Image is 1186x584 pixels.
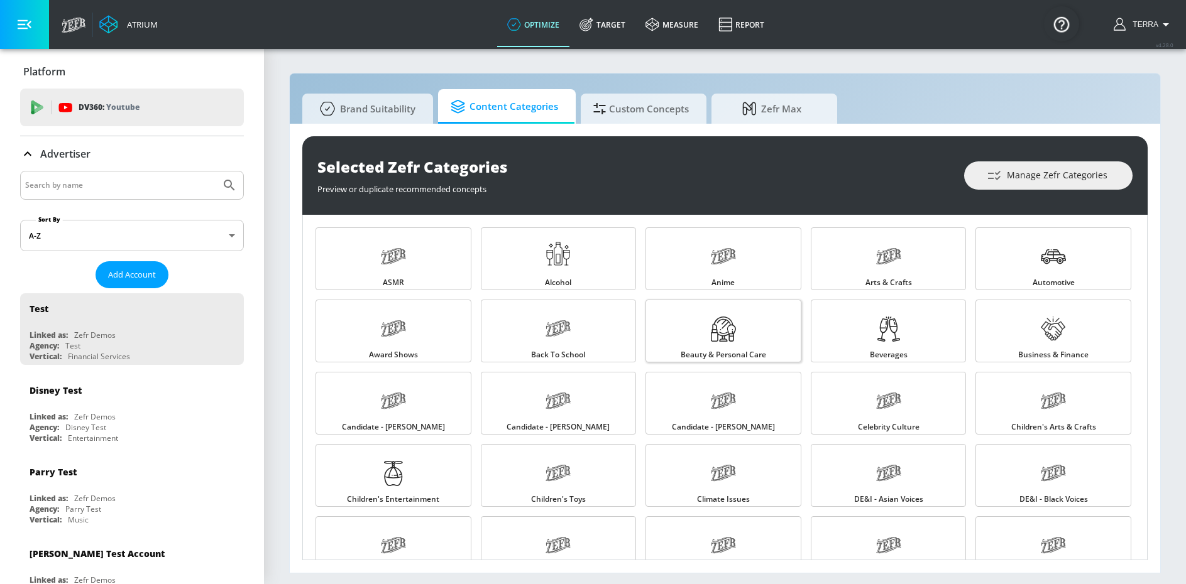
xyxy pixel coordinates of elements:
[74,330,116,340] div: Zefr Demos
[315,94,415,124] span: Brand Suitability
[316,444,471,507] a: Children's Entertainment
[99,15,158,34] a: Atrium
[20,293,244,365] div: TestLinked as:Zefr DemosAgency:TestVertical:Financial Services
[30,514,62,525] div: Vertical:
[96,261,168,288] button: Add Account
[645,300,801,362] a: Beauty & Personal Care
[870,351,908,359] span: Beverages
[20,457,244,528] div: Parry TestLinked as:Zefr DemosAgency:Parry TestVertical:Music
[65,340,80,351] div: Test
[30,384,82,396] div: Disney Test
[811,300,967,362] a: Beverages
[30,340,59,351] div: Agency:
[697,495,750,503] span: Climate Issues
[481,372,637,435] a: Candidate - [PERSON_NAME]
[451,92,558,122] span: Content Categories
[975,300,1131,362] a: Business & Finance
[30,303,48,315] div: Test
[65,504,101,514] div: Parry Test
[708,2,774,47] a: Report
[975,227,1131,290] a: Automotive
[975,444,1131,507] a: DE&I - Black Voices
[865,279,912,286] span: Arts & Crafts
[30,433,62,443] div: Vertical:
[645,227,801,290] a: Anime
[30,504,59,514] div: Agency:
[316,300,471,362] a: Award Shows
[1114,17,1173,32] button: Terra
[975,372,1131,435] a: Children's Arts & Crafts
[545,279,571,286] span: Alcohol
[20,375,244,446] div: Disney TestLinked as:Zefr DemosAgency:Disney TestVertical:Entertainment
[1044,6,1079,41] button: Open Resource Center
[23,65,65,78] p: Platform
[68,351,130,362] div: Financial Services
[681,351,766,359] span: Beauty & Personal Care
[635,2,708,47] a: measure
[30,493,68,504] div: Linked as:
[369,351,418,359] span: Award Shows
[30,548,165,560] div: [PERSON_NAME] Test Account
[40,147,91,161] p: Advertiser
[30,351,62,362] div: Vertical:
[25,177,216,193] input: Search by name
[964,161,1133,190] button: Manage Zefr Categories
[858,423,920,431] span: Celebrity Culture
[711,279,735,286] span: Anime
[645,444,801,507] a: Climate Issues
[531,351,585,359] span: Back to School
[531,495,586,503] span: Children's Toys
[569,2,635,47] a: Target
[347,495,439,503] span: Children's Entertainment
[383,279,404,286] span: ASMR
[645,372,801,435] a: Candidate - [PERSON_NAME]
[481,227,637,290] a: Alcohol
[593,94,689,124] span: Custom Concepts
[20,54,244,89] div: Platform
[79,100,140,114] p: DV360:
[989,168,1107,183] span: Manage Zefr Categories
[1128,20,1158,29] span: login as: terra.richardson@zefr.com
[1156,41,1173,48] span: v 4.28.0
[74,411,116,422] div: Zefr Demos
[1019,495,1088,503] span: DE&I - Black Voices
[316,372,471,435] a: Candidate - [PERSON_NAME]
[481,444,637,507] a: Children's Toys
[811,444,967,507] a: DE&I - Asian Voices
[854,495,923,503] span: DE&I - Asian Voices
[317,177,952,195] div: Preview or duplicate recommended concepts
[30,411,68,422] div: Linked as:
[30,422,59,433] div: Agency:
[36,215,63,224] label: Sort By
[507,423,610,431] span: Candidate - [PERSON_NAME]
[497,2,569,47] a: optimize
[30,330,68,340] div: Linked as:
[317,156,952,177] div: Selected Zefr Categories
[724,94,820,124] span: Zefr Max
[811,372,967,435] a: Celebrity Culture
[20,89,244,126] div: DV360: Youtube
[1033,279,1075,286] span: Automotive
[68,514,89,525] div: Music
[65,422,106,433] div: Disney Test
[811,227,967,290] a: Arts & Crafts
[1011,423,1096,431] span: Children's Arts & Crafts
[342,423,445,431] span: Candidate - [PERSON_NAME]
[74,493,116,504] div: Zefr Demos
[122,19,158,30] div: Atrium
[1018,351,1089,359] span: Business & Finance
[316,227,471,290] a: ASMR
[20,136,244,171] div: Advertiser
[30,466,77,478] div: Parry Test
[481,300,637,362] a: Back to School
[106,100,140,114] p: Youtube
[672,423,775,431] span: Candidate - [PERSON_NAME]
[20,220,244,251] div: A-Z
[108,268,156,282] span: Add Account
[68,433,118,443] div: Entertainment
